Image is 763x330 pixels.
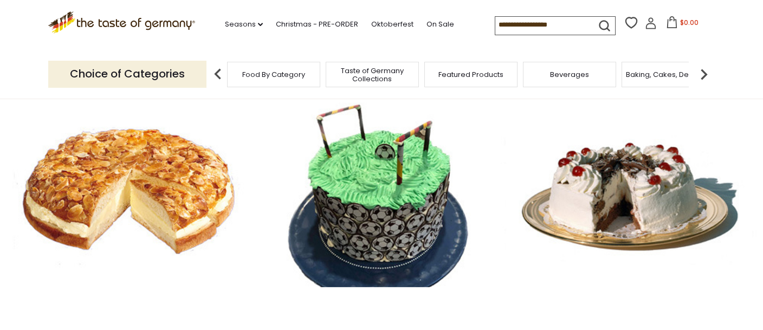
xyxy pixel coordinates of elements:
a: Featured Products [438,70,503,79]
a: Food By Category [242,70,305,79]
p: Choice of Categories [48,61,206,87]
a: Christmas - PRE-ORDER [276,18,358,30]
button: $0.00 [659,16,705,33]
span: $0.00 [680,18,699,27]
a: Beverages [550,70,589,79]
img: next arrow [693,63,715,85]
a: Taste of Germany Collections [329,67,416,83]
a: On Sale [426,18,454,30]
a: Oktoberfest [371,18,413,30]
a: Seasons [225,18,263,30]
img: previous arrow [207,63,229,85]
a: Baking, Cakes, Desserts [626,70,710,79]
